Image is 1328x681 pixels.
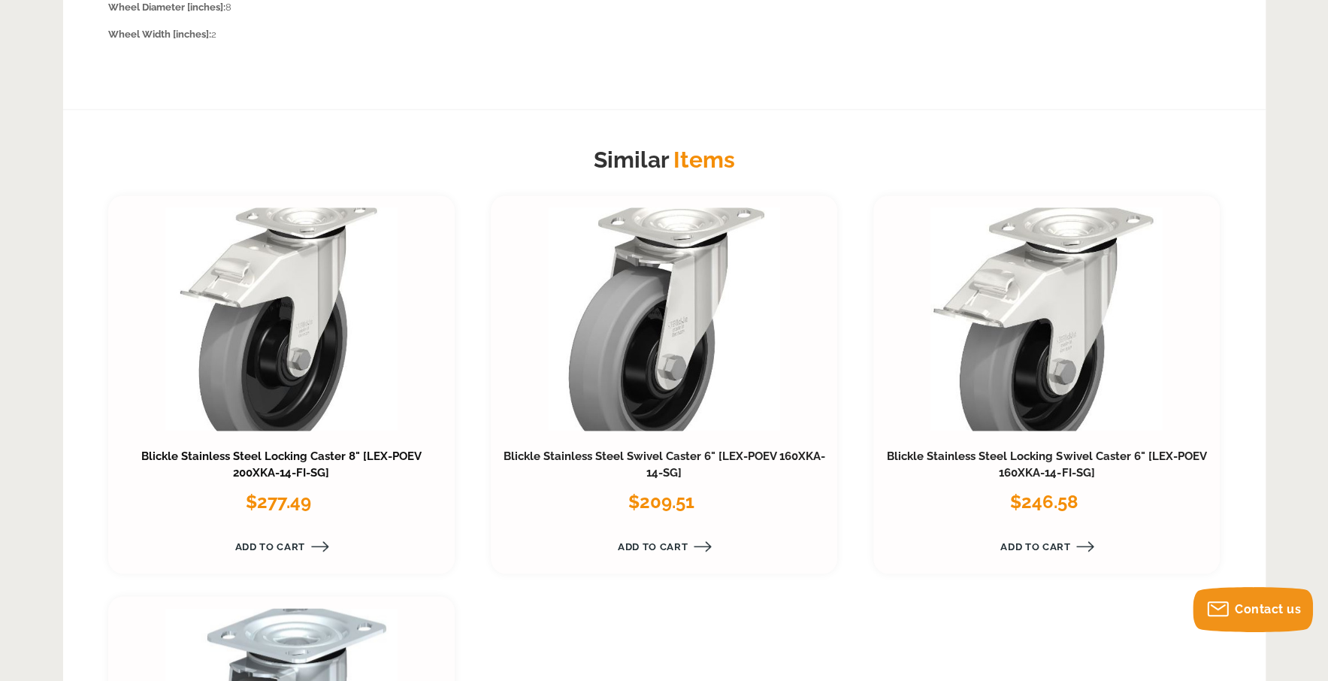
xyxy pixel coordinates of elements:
[120,532,421,561] a: Add to Cart
[108,144,1221,177] h2: Similar
[670,147,735,173] span: Items
[246,491,311,513] span: $277.49
[108,29,211,40] strong: Wheel Width [inches]:
[885,532,1186,561] a: Add to Cart
[1000,541,1070,552] span: Add to Cart
[887,449,1206,480] a: Blickle Stainless Steel Locking Swivel Caster 6" [LEX-POEV 160XKA-14-FI-SG]
[1235,602,1301,616] span: Contact us
[1009,491,1078,513] span: $246.58
[141,449,422,480] a: Blickle Stainless Steel Locking Caster 8" [LEX-POEV 200XKA-14-FI-SG]
[503,449,824,480] a: Blickle Stainless Steel Swivel Caster 6" [LEX-POEV 160XKA-14-SG]
[628,491,694,513] span: $209.51
[108,2,225,13] strong: Wheel Diameter [inches]:
[503,532,803,561] a: Add to Cart
[235,541,305,552] span: Add to Cart
[1193,587,1313,632] button: Contact us
[618,541,688,552] span: Add to Cart
[108,26,1221,44] p: 2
